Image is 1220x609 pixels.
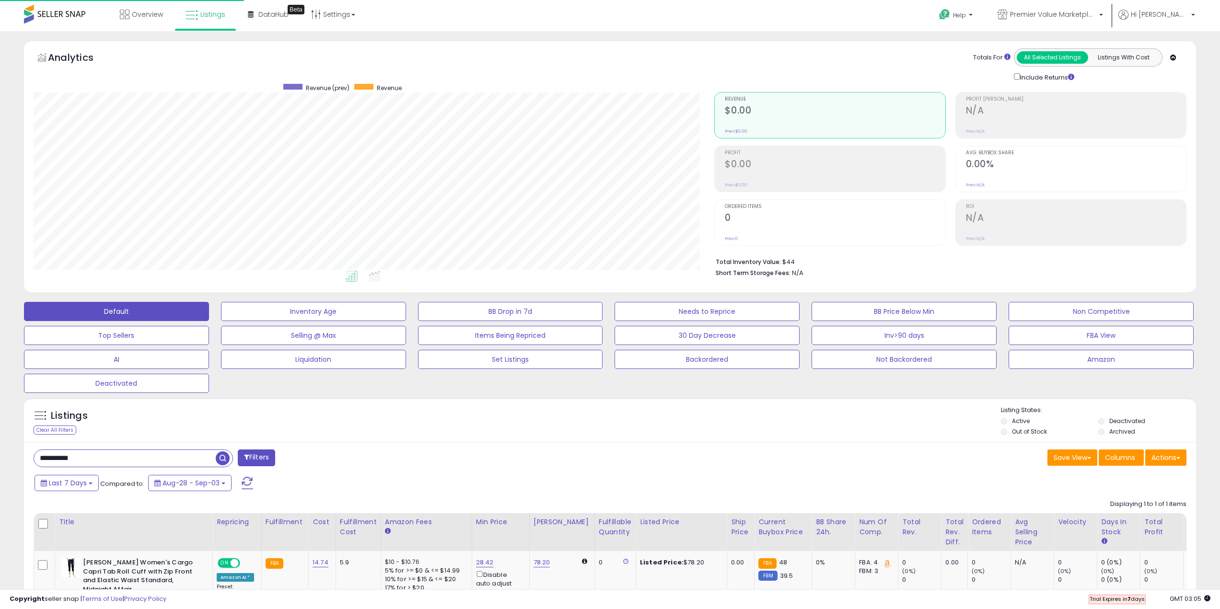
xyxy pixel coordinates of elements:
[1109,417,1145,425] label: Deactivated
[148,475,232,491] button: Aug-28 - Sep-03
[1170,594,1210,603] span: 2025-09-11 03:05 GMT
[1145,449,1186,466] button: Actions
[731,517,750,537] div: Ship Price
[966,105,1186,118] h2: N/A
[100,479,144,488] span: Compared to:
[221,302,406,321] button: Inventory Age
[758,558,776,569] small: FBA
[859,558,891,567] div: FBA: 4
[972,558,1011,567] div: 0
[51,409,88,423] h5: Listings
[83,558,199,596] b: [PERSON_NAME] Women's Cargo Capri Tab Roll Cuff with Zip Front and Elastic Waist Standard, Midnig...
[972,567,985,575] small: (0%)
[476,558,494,567] a: 28.42
[725,236,738,241] small: Prev: 0
[615,350,800,369] button: Backordered
[1088,51,1159,64] button: Listings With Cost
[599,558,628,567] div: 0
[931,1,982,31] a: Help
[902,567,916,575] small: (0%)
[1099,449,1144,466] button: Columns
[34,425,76,435] div: Clear All Filters
[725,204,945,209] span: Ordered Items
[859,517,894,537] div: Num of Comp.
[1105,453,1135,462] span: Columns
[163,478,220,488] span: Aug-28 - Sep-03
[258,10,289,19] span: DataHub
[640,558,684,567] b: Listed Price:
[1101,567,1115,575] small: (0%)
[313,558,328,567] a: 14.74
[1047,449,1097,466] button: Save View
[313,517,332,527] div: Cost
[1058,567,1071,575] small: (0%)
[1009,326,1194,345] button: FBA View
[1015,558,1046,567] div: N/A
[10,594,45,603] strong: Copyright
[812,302,997,321] button: BB Price Below Min
[10,595,166,604] div: seller snap | |
[1127,595,1131,603] b: 7
[1007,71,1086,82] div: Include Returns
[939,9,951,21] i: Get Help
[966,236,985,241] small: Prev: N/A
[792,268,803,277] span: N/A
[731,558,747,567] div: 0.00
[816,517,851,537] div: BB Share 24h.
[725,128,747,134] small: Prev: $0.00
[48,51,112,67] h5: Analytics
[24,350,209,369] button: AI
[219,559,231,567] span: ON
[385,584,465,592] div: 17% for > $20
[1118,10,1195,31] a: Hi [PERSON_NAME]
[1009,302,1194,321] button: Non Competitive
[1058,558,1097,567] div: 0
[217,584,254,605] div: Preset:
[1110,500,1186,509] div: Displaying 1 to 1 of 1 items
[385,517,468,527] div: Amazon Fees
[1144,517,1179,537] div: Total Profit
[1058,575,1097,584] div: 0
[725,182,747,188] small: Prev: $0.00
[779,558,787,567] span: 48
[340,517,377,537] div: Fulfillment Cost
[221,350,406,369] button: Liquidation
[534,558,550,567] a: 78.20
[953,11,966,19] span: Help
[780,571,793,580] span: 39.5
[966,204,1186,209] span: ROI
[1109,427,1135,436] label: Archived
[725,105,945,118] h2: $0.00
[1015,517,1050,547] div: Avg Selling Price
[812,326,997,345] button: Inv>90 days
[902,558,941,567] div: 0
[1144,575,1183,584] div: 0
[1101,517,1136,537] div: Days In Stock
[816,558,848,567] div: 0%
[24,326,209,345] button: Top Sellers
[1017,51,1088,64] button: All Selected Listings
[385,575,465,584] div: 10% for >= $15 & <= $20
[385,566,465,575] div: 5% for >= $0 & <= $14.99
[266,517,304,527] div: Fulfillment
[972,517,1007,537] div: Ordered Items
[24,302,209,321] button: Default
[377,84,402,92] span: Revenue
[1012,427,1047,436] label: Out of Stock
[1058,517,1093,527] div: Velocity
[418,326,603,345] button: Items Being Repriced
[1010,10,1096,19] span: Premier Value Marketplace LLC
[1131,10,1188,19] span: Hi [PERSON_NAME]
[132,10,163,19] span: Overview
[35,475,99,491] button: Last 7 Days
[238,449,275,466] button: Filters
[61,558,81,577] img: 31eJXjBmq9L._SL40_.jpg
[476,569,522,597] div: Disable auto adjust min
[758,571,777,581] small: FBM
[966,150,1186,156] span: Avg. Buybox Share
[217,573,254,582] div: Amazon AI *
[1144,567,1158,575] small: (0%)
[306,84,349,92] span: Revenue (prev)
[859,567,891,575] div: FBM: 3
[973,53,1011,62] div: Totals For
